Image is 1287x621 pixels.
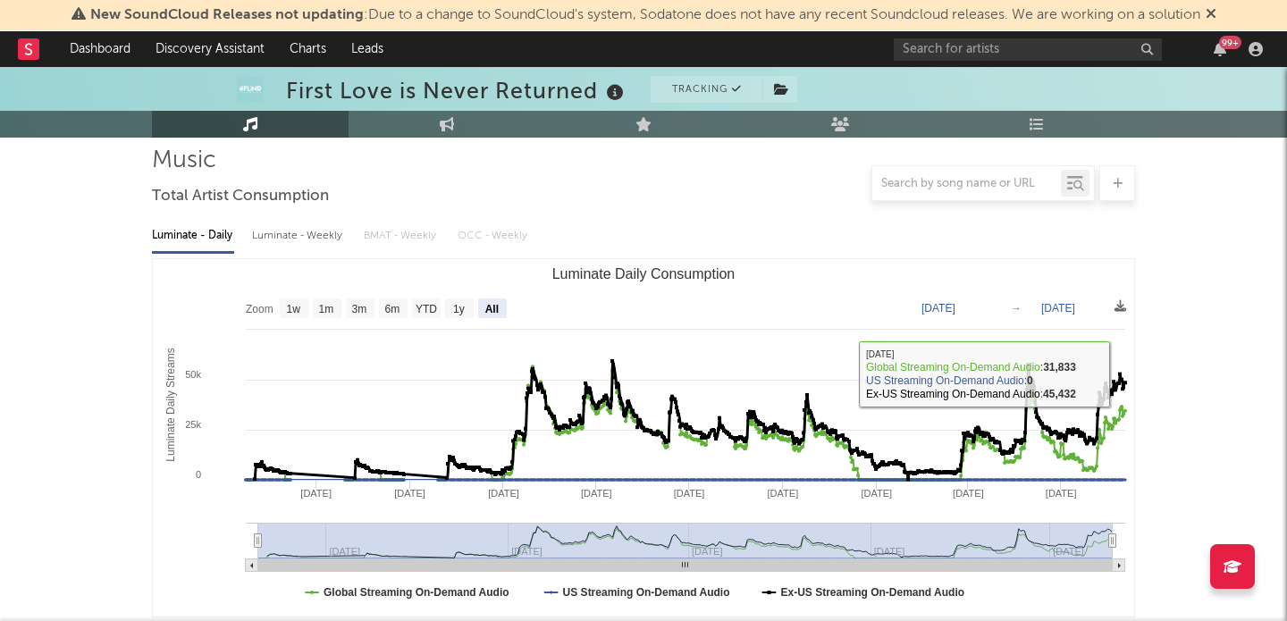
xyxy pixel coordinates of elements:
[394,488,425,499] text: [DATE]
[861,488,892,499] text: [DATE]
[352,303,367,315] text: 3m
[185,369,201,380] text: 50k
[651,76,762,103] button: Tracking
[277,31,339,67] a: Charts
[563,586,730,599] text: US Streaming On-Demand Audio
[324,586,509,599] text: Global Streaming On-Demand Audio
[1206,8,1216,22] span: Dismiss
[246,303,273,315] text: Zoom
[287,303,301,315] text: 1w
[781,586,965,599] text: Ex-US Streaming On-Demand Audio
[1011,302,1022,315] text: →
[416,303,437,315] text: YTD
[385,303,400,315] text: 6m
[90,8,1200,22] span: : Due to a change to SoundCloud's system, Sodatone does not have any recent Soundcloud releases. ...
[921,302,955,315] text: [DATE]
[488,488,519,499] text: [DATE]
[143,31,277,67] a: Discovery Assistant
[300,488,332,499] text: [DATE]
[1046,488,1077,499] text: [DATE]
[768,488,799,499] text: [DATE]
[185,419,201,430] text: 25k
[674,488,705,499] text: [DATE]
[953,488,984,499] text: [DATE]
[581,488,612,499] text: [DATE]
[90,8,364,22] span: New SoundCloud Releases not updating
[286,76,628,105] div: First Love is Never Returned
[453,303,465,315] text: 1y
[872,177,1061,191] input: Search by song name or URL
[552,266,736,281] text: Luminate Daily Consumption
[894,38,1162,61] input: Search for artists
[1041,302,1075,315] text: [DATE]
[319,303,334,315] text: 1m
[152,221,234,251] div: Luminate - Daily
[339,31,396,67] a: Leads
[153,259,1134,617] svg: Luminate Daily Consumption
[1219,36,1241,49] div: 99 +
[485,303,499,315] text: All
[252,221,346,251] div: Luminate - Weekly
[196,469,201,480] text: 0
[1214,42,1226,56] button: 99+
[164,348,177,461] text: Luminate Daily Streams
[57,31,143,67] a: Dashboard
[152,150,216,172] span: Music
